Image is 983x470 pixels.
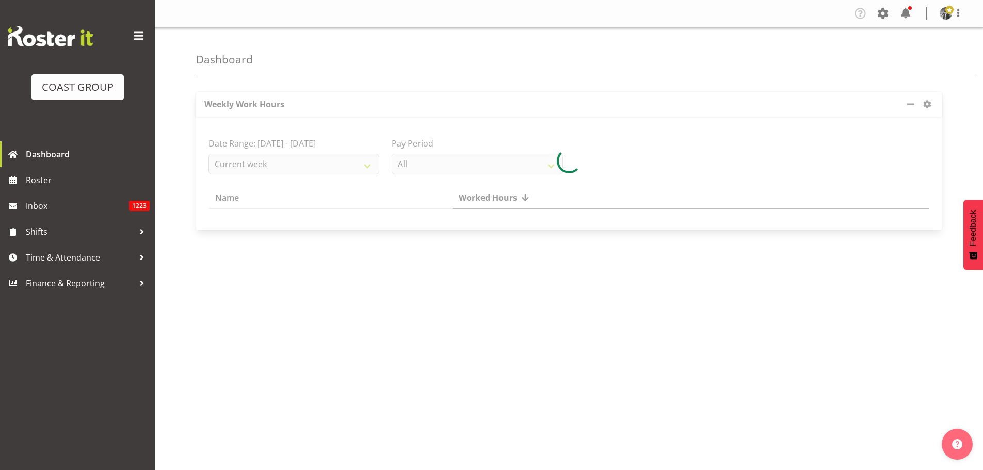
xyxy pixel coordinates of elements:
h4: Dashboard [196,54,253,66]
button: Feedback - Show survey [963,200,983,270]
span: Shifts [26,224,134,239]
span: 1223 [129,201,150,211]
span: Roster [26,172,150,188]
span: Finance & Reporting [26,275,134,291]
img: Rosterit website logo [8,26,93,46]
span: Time & Attendance [26,250,134,265]
img: help-xxl-2.png [952,439,962,449]
img: stefaan-simons7cdb5eda7cf2d86be9a9309e83275074.png [940,7,952,20]
span: Inbox [26,198,129,214]
span: Feedback [969,210,978,246]
span: Dashboard [26,147,150,162]
div: COAST GROUP [42,79,114,95]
